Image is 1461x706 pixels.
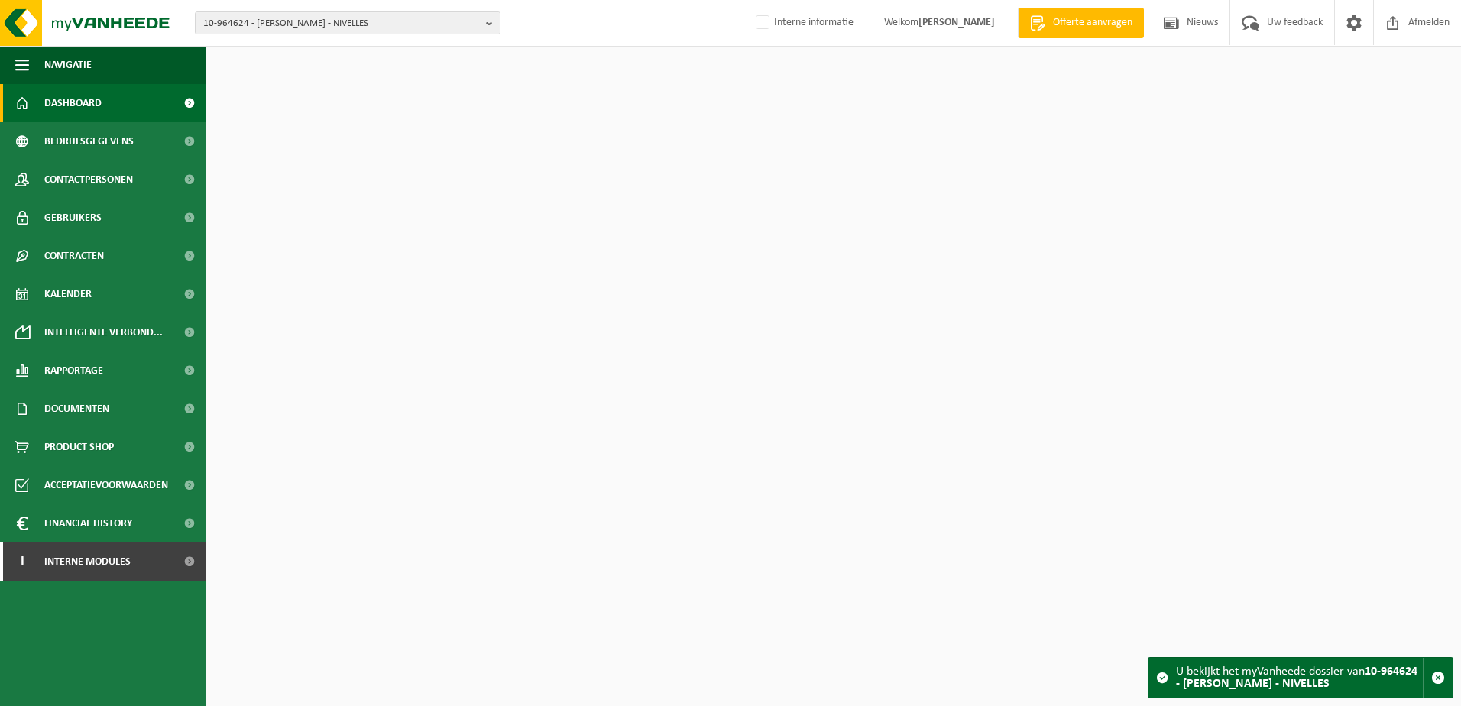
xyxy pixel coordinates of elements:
span: I [15,542,29,581]
span: Intelligente verbond... [44,313,163,351]
span: Bedrijfsgegevens [44,122,134,160]
label: Interne informatie [753,11,854,34]
span: Rapportage [44,351,103,390]
span: Documenten [44,390,109,428]
span: Navigatie [44,46,92,84]
span: Gebruikers [44,199,102,237]
span: Kalender [44,275,92,313]
span: Acceptatievoorwaarden [44,466,168,504]
span: Contactpersonen [44,160,133,199]
a: Offerte aanvragen [1018,8,1144,38]
span: Contracten [44,237,104,275]
span: 10-964624 - [PERSON_NAME] - NIVELLES [203,12,480,35]
span: Dashboard [44,84,102,122]
strong: [PERSON_NAME] [918,17,995,28]
span: Interne modules [44,542,131,581]
div: U bekijkt het myVanheede dossier van [1176,658,1423,698]
button: 10-964624 - [PERSON_NAME] - NIVELLES [195,11,500,34]
span: Product Shop [44,428,114,466]
span: Offerte aanvragen [1049,15,1136,31]
strong: 10-964624 - [PERSON_NAME] - NIVELLES [1176,666,1417,690]
span: Financial History [44,504,132,542]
